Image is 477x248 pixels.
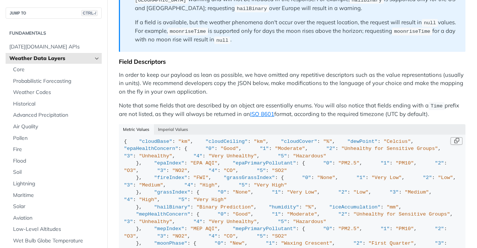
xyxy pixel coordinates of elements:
[323,139,332,144] span: "%"
[369,241,414,246] span: "First Quarter"
[9,156,102,167] a: Flood
[13,214,100,222] span: Aviation
[341,146,438,151] span: "Unhealthy for Sensitive Groups"
[329,204,380,210] span: "iceAccumulation"
[405,189,429,195] span: "Medium"
[9,64,102,75] a: Core
[124,233,136,239] span: "O3"
[338,226,360,232] span: "PM2.5"
[257,233,266,239] span: "5"
[275,146,305,151] span: "Moderate"
[154,204,190,210] span: "hailBinary"
[380,226,389,232] span: "1"
[193,197,227,203] span: "Very High"
[224,175,275,180] span: "grassGrassIndex"
[9,87,102,98] a: Weather Codes
[13,180,100,188] span: Lightning
[81,10,98,16] span: CTRL-/
[208,168,217,173] span: "4"
[396,160,414,166] span: "PM10"
[208,233,217,239] span: "4"
[356,175,365,180] span: "1"
[178,197,187,203] span: "5"
[13,146,100,153] span: Fire
[9,144,102,155] a: Fire
[250,110,274,117] a: ISO 8601
[119,101,465,119] p: Note that some fields that are described by an object are essentially enums. You will also notice...
[154,160,184,166] span: "epaIndex"
[94,56,100,62] button: Hide subpages for Weather Data Layers
[193,175,209,180] span: "FWI"
[9,98,102,110] a: Historical
[353,241,362,246] span: "2"
[190,226,218,232] span: "MEP AQI"
[193,219,202,225] span: "4"
[196,204,254,210] span: "Binary Prediction"
[190,160,218,166] span: "EPA AQI"
[208,153,257,159] span: "Very Unhealthy"
[380,160,389,166] span: "1"
[154,175,187,180] span: "fireIndex"
[154,226,184,232] span: "mepIndex"
[302,175,311,180] span: "0"
[293,153,326,159] span: "Hazardous"
[6,41,102,53] a: [DATE][DOMAIN_NAME] APIs
[154,241,187,246] span: "moonPhase"
[9,178,102,189] a: Lightning
[272,233,287,239] span: "SO2"
[237,6,267,12] span: hailBinary
[184,182,193,188] span: "4"
[260,146,269,151] span: "1"
[6,7,102,19] button: JUMP TOCTRL-/
[281,139,317,144] span: "cloudCover"
[238,182,247,188] span: "5"
[272,189,281,195] span: "1"
[435,226,444,232] span: "2"
[9,167,102,178] a: Soil
[13,89,100,96] span: Weather Codes
[338,160,360,166] span: "PM2.5"
[423,175,432,180] span: "2"
[6,53,102,64] a: Weather Data LayersHide subpages for Weather Data Layers
[233,160,296,166] span: "epaPrimaryPollutant"
[396,226,414,232] span: "PM10"
[139,153,172,159] span: "Unhealthy"
[383,139,411,144] span: "Celcius"
[451,137,462,145] button: Copy Code
[305,204,314,210] span: "%"
[278,153,287,159] span: "5"
[13,157,100,165] span: Flood
[119,58,465,65] div: Field Descriptors
[230,241,245,246] span: "New"
[13,203,100,210] span: Solar
[9,190,102,201] a: Maritime
[13,66,100,73] span: Core
[139,197,157,203] span: "High"
[215,241,224,246] span: "0"
[13,78,100,85] span: Probabilistic Forecasting
[272,168,287,173] span: "SO2"
[193,153,202,159] span: "4"
[154,124,193,135] button: Imperial Values
[287,211,317,217] span: "Moderate"
[136,211,190,217] span: "mepHealthConcern"
[278,219,287,225] span: "5"
[323,226,332,232] span: "0"
[424,20,436,26] span: null
[205,146,214,151] span: "0"
[9,224,102,235] a: Low-Level Altitudes
[372,175,402,180] span: "Very Low"
[390,189,399,195] span: "3"
[353,211,450,217] span: "Unhealthy for Sensitive Groups"
[233,211,251,217] span: "Good"
[124,197,133,203] span: "4"
[435,241,444,246] span: "3"
[326,146,335,151] span: "2"
[13,237,100,245] span: Wet Bulb Globe Temperature
[9,55,92,62] span: Weather Data Layers
[9,213,102,224] a: Aviation
[254,182,287,188] span: "Very High"
[293,219,326,225] span: "Hazardous"
[9,43,100,51] span: [DATE][DOMAIN_NAME] APIs
[139,139,172,144] span: "cloudBase"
